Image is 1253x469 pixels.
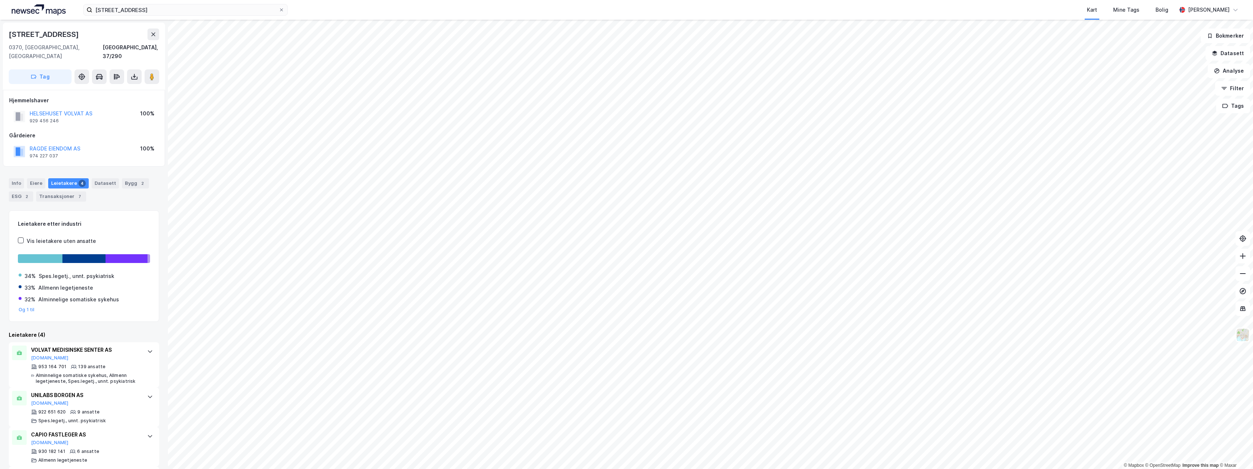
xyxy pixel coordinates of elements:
div: 100% [140,109,154,118]
div: [GEOGRAPHIC_DATA], 37/290 [103,43,159,61]
div: Info [9,178,24,188]
div: 929 456 246 [30,118,59,124]
div: Alminnelige somatiske sykehus, Allmenn legetjeneste, Spes.legetj., unnt. psykiatrisk [36,373,140,384]
div: 953 164 701 [38,364,66,370]
div: Allmenn legetjeneste [38,283,93,292]
div: Hjemmelshaver [9,96,159,105]
a: OpenStreetMap [1145,463,1181,468]
button: Datasett [1206,46,1250,61]
a: Mapbox [1124,463,1144,468]
div: 34% [24,272,36,281]
div: 2 [23,193,30,200]
div: Vis leietakere uten ansatte [27,237,96,245]
div: 6 ansatte [77,449,99,454]
div: 9 ansatte [77,409,100,415]
div: Leietakere (4) [9,331,159,339]
div: 4 [78,180,86,187]
button: Analyse [1208,64,1250,78]
div: 139 ansatte [78,364,106,370]
div: 32% [24,295,35,304]
div: Bolig [1156,5,1168,14]
button: Filter [1215,81,1250,96]
iframe: Chat Widget [1216,434,1253,469]
div: 974 227 037 [30,153,58,159]
div: Mine Tags [1113,5,1139,14]
div: Eiere [27,178,45,188]
button: [DOMAIN_NAME] [31,440,69,446]
input: Søk på adresse, matrikkel, gårdeiere, leietakere eller personer [92,4,279,15]
div: 100% [140,144,154,153]
div: CAPIO FASTLEGER AS [31,430,140,439]
button: Tag [9,69,72,84]
div: 33% [24,283,35,292]
button: [DOMAIN_NAME] [31,400,69,406]
div: Transaksjoner [36,191,86,202]
div: 930 182 141 [38,449,65,454]
div: [PERSON_NAME] [1188,5,1230,14]
div: Allmenn legetjeneste [38,457,87,463]
div: Gårdeiere [9,131,159,140]
div: Kart [1087,5,1097,14]
div: 2 [139,180,146,187]
div: Alminnelige somatiske sykehus [38,295,119,304]
div: Datasett [92,178,119,188]
div: ESG [9,191,33,202]
img: logo.a4113a55bc3d86da70a041830d287a7e.svg [12,4,66,15]
div: 0370, [GEOGRAPHIC_DATA], [GEOGRAPHIC_DATA] [9,43,103,61]
div: [STREET_ADDRESS] [9,28,80,40]
button: [DOMAIN_NAME] [31,355,69,361]
div: 922 651 620 [38,409,66,415]
div: Spes.legetj., unnt. psykiatrisk [39,272,114,281]
div: 7 [76,193,83,200]
div: UNILABS BORGEN AS [31,391,140,400]
div: Leietakere [48,178,89,188]
button: Og 1 til [19,307,35,313]
div: Kontrollprogram for chat [1216,434,1253,469]
button: Tags [1216,99,1250,113]
button: Bokmerker [1201,28,1250,43]
div: VOLVAT MEDISINSKE SENTER AS [31,346,140,354]
div: Spes.legetj., unnt. psykiatrisk [38,418,106,424]
img: Z [1236,328,1250,342]
a: Improve this map [1183,463,1219,468]
div: Leietakere etter industri [18,220,150,228]
div: Bygg [122,178,149,188]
